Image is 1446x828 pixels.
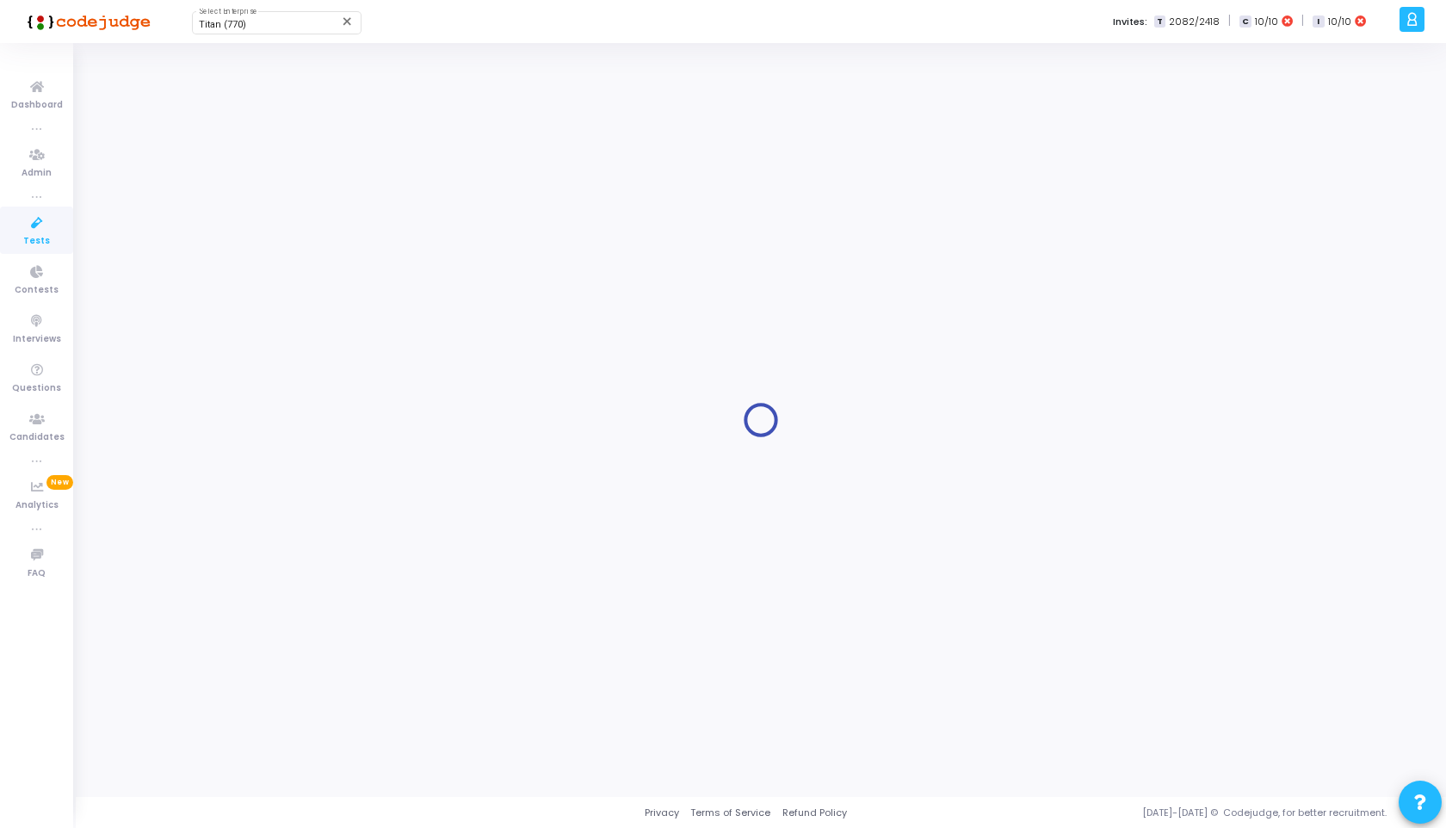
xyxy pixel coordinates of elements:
[1328,15,1351,29] span: 10/10
[12,381,61,396] span: Questions
[28,566,46,581] span: FAQ
[847,806,1424,820] div: [DATE]-[DATE] © Codejudge, for better recruitment.
[1228,12,1231,30] span: |
[15,283,59,298] span: Contests
[782,806,847,820] a: Refund Policy
[645,806,679,820] a: Privacy
[341,15,355,28] mat-icon: Clear
[199,19,246,30] span: Titan (770)
[690,806,770,820] a: Terms of Service
[1301,12,1304,30] span: |
[11,98,63,113] span: Dashboard
[1113,15,1147,29] label: Invites:
[13,332,61,347] span: Interviews
[22,4,151,39] img: logo
[46,475,73,490] span: New
[15,498,59,513] span: Analytics
[1154,15,1165,28] span: T
[23,234,50,249] span: Tests
[1313,15,1324,28] span: I
[1169,15,1220,29] span: 2082/2418
[1239,15,1251,28] span: C
[1255,15,1278,29] span: 10/10
[9,430,65,445] span: Candidates
[22,166,52,181] span: Admin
